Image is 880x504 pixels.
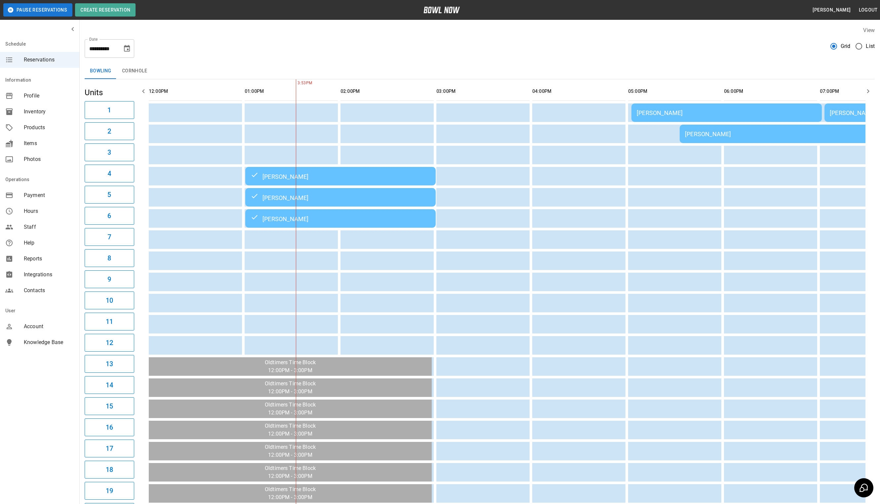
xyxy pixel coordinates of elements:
[85,228,134,246] button: 7
[107,105,111,115] h6: 1
[85,63,875,79] div: inventory tabs
[866,42,875,50] span: List
[107,189,111,200] h6: 5
[245,82,338,101] th: 01:00PM
[75,3,136,17] button: Create Reservation
[24,271,74,279] span: Integrations
[24,323,74,330] span: Account
[106,316,113,327] h6: 11
[85,186,134,204] button: 5
[251,193,430,201] div: [PERSON_NAME]
[24,139,74,147] span: Items
[251,172,430,180] div: [PERSON_NAME]
[423,7,460,13] img: logo
[106,485,113,496] h6: 19
[85,397,134,415] button: 15
[106,380,113,390] h6: 14
[85,291,134,309] button: 10
[24,124,74,132] span: Products
[24,255,74,263] span: Reports
[106,337,113,348] h6: 12
[24,338,74,346] span: Knowledge Base
[85,143,134,161] button: 3
[24,155,74,163] span: Photos
[810,4,853,16] button: [PERSON_NAME]
[637,109,817,116] div: [PERSON_NAME]
[340,82,434,101] th: 02:00PM
[863,27,875,33] label: View
[149,82,242,101] th: 12:00PM
[85,313,134,330] button: 11
[106,359,113,369] h6: 13
[685,131,865,137] div: [PERSON_NAME]
[85,122,134,140] button: 2
[856,4,880,16] button: Logout
[85,376,134,394] button: 14
[251,214,430,222] div: [PERSON_NAME]
[107,211,111,221] h6: 6
[24,191,74,199] span: Payment
[24,239,74,247] span: Help
[107,232,111,242] h6: 7
[106,464,113,475] h6: 18
[85,87,134,98] h5: Units
[85,440,134,457] button: 17
[24,56,74,64] span: Reservations
[85,101,134,119] button: 1
[24,108,74,116] span: Inventory
[841,42,851,50] span: Grid
[117,63,152,79] button: Cornhole
[107,147,111,158] h6: 3
[24,223,74,231] span: Staff
[436,82,530,101] th: 03:00PM
[85,418,134,436] button: 16
[106,422,113,433] h6: 16
[106,401,113,411] h6: 15
[85,63,117,79] button: Bowling
[24,287,74,294] span: Contacts
[85,165,134,182] button: 4
[107,274,111,285] h6: 9
[120,42,134,55] button: Choose date, selected date is Oct 10, 2025
[24,92,74,100] span: Profile
[107,126,111,136] h6: 2
[85,482,134,500] button: 19
[85,355,134,373] button: 13
[85,461,134,479] button: 18
[106,295,113,306] h6: 10
[296,80,298,87] span: 3:53PM
[24,207,74,215] span: Hours
[107,168,111,179] h6: 4
[85,207,134,225] button: 6
[3,3,72,17] button: Pause Reservations
[106,443,113,454] h6: 17
[85,334,134,352] button: 12
[107,253,111,263] h6: 8
[85,249,134,267] button: 8
[85,270,134,288] button: 9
